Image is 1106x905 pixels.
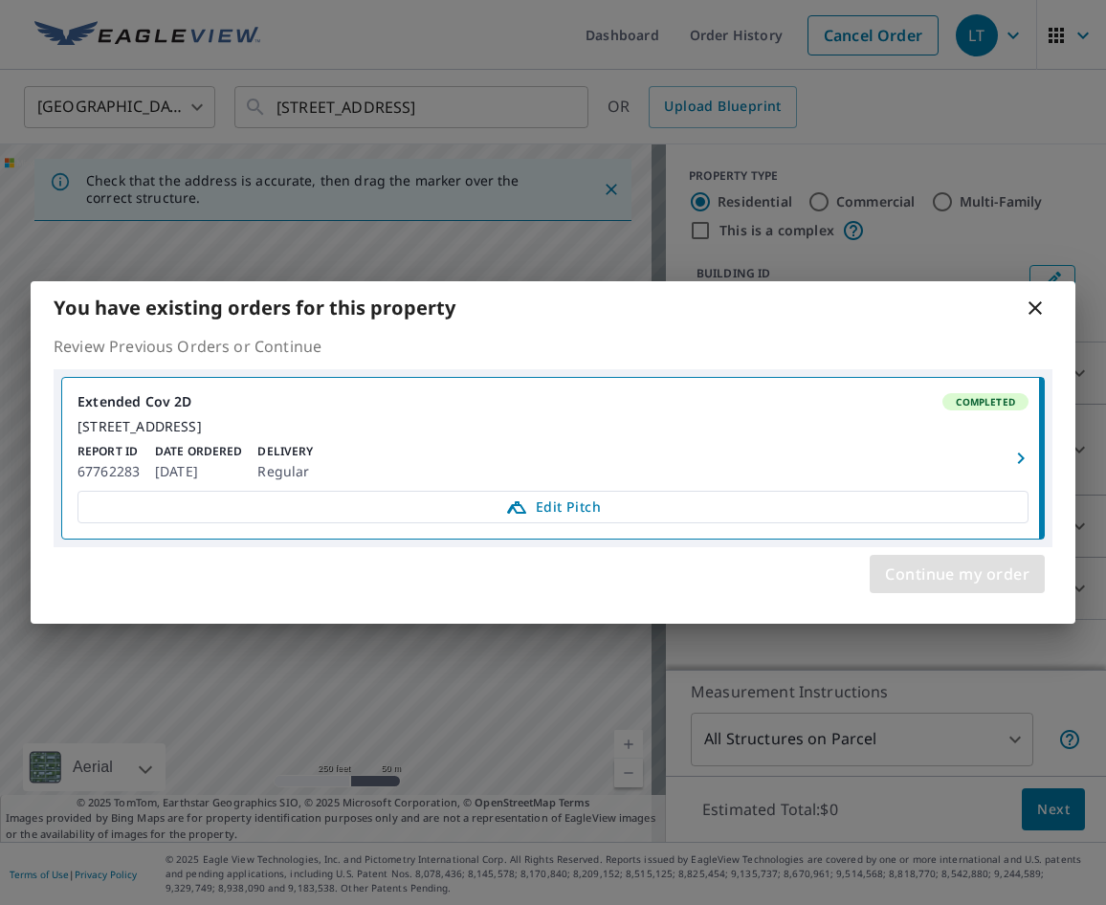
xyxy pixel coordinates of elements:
span: Continue my order [885,561,1029,587]
span: Completed [944,395,1027,408]
p: Date Ordered [155,443,242,460]
p: Report ID [77,443,140,460]
a: Edit Pitch [77,491,1029,523]
div: Extended Cov 2D [77,393,1029,410]
p: [DATE] [155,460,242,483]
b: You have existing orders for this property [54,295,455,320]
button: Continue my order [870,555,1045,593]
p: 67762283 [77,460,140,483]
div: [STREET_ADDRESS] [77,418,1029,435]
p: Review Previous Orders or Continue [54,335,1052,358]
p: Regular [257,460,313,483]
span: Edit Pitch [90,496,1016,519]
p: Delivery [257,443,313,460]
a: Extended Cov 2DCompleted[STREET_ADDRESS]Report ID67762283Date Ordered[DATE]DeliveryRegularEdit Pitch [62,378,1044,539]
